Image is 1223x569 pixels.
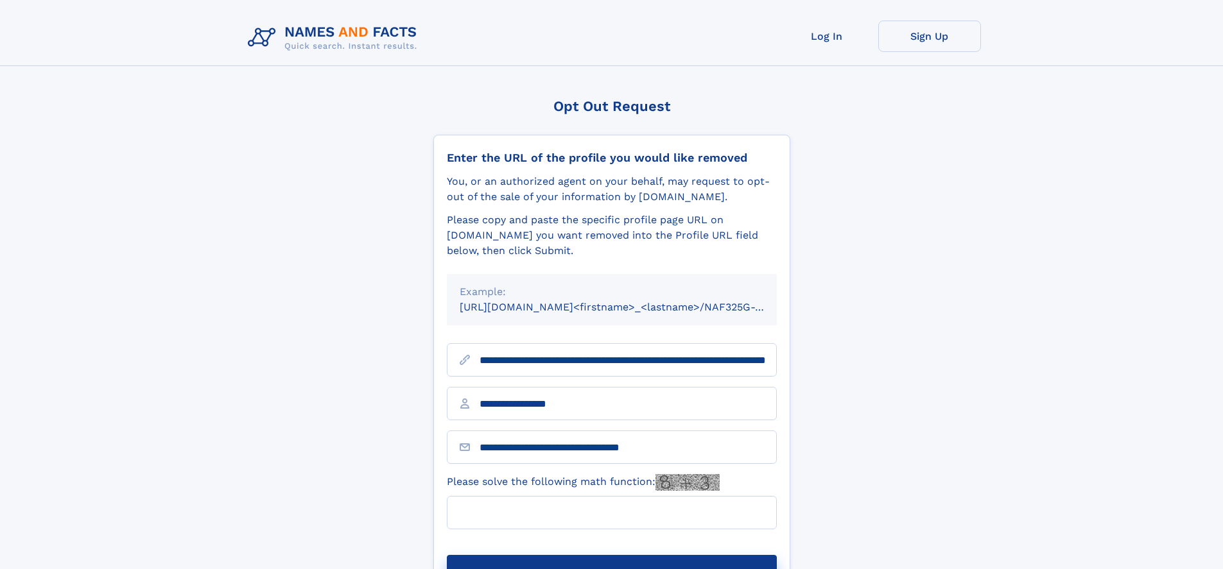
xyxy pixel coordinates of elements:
[460,284,764,300] div: Example:
[243,21,428,55] img: Logo Names and Facts
[447,212,777,259] div: Please copy and paste the specific profile page URL on [DOMAIN_NAME] you want removed into the Pr...
[776,21,878,52] a: Log In
[433,98,790,114] div: Opt Out Request
[447,151,777,165] div: Enter the URL of the profile you would like removed
[878,21,981,52] a: Sign Up
[447,474,720,491] label: Please solve the following math function:
[460,301,801,313] small: [URL][DOMAIN_NAME]<firstname>_<lastname>/NAF325G-xxxxxxxx
[447,174,777,205] div: You, or an authorized agent on your behalf, may request to opt-out of the sale of your informatio...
